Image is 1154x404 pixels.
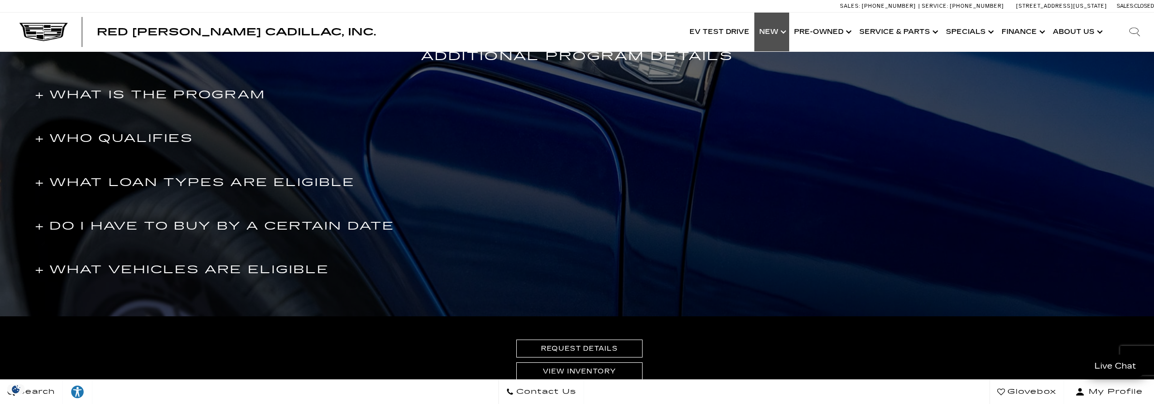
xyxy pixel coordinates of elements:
[23,39,1131,66] h3: ADDITIONAL PROGRAM DETAILS
[15,385,55,399] span: Search
[35,218,394,235] h4: + DO I HAVE TO BUY BY A CERTAIN DATE
[918,3,1006,9] a: Service: [PHONE_NUMBER]
[5,384,27,394] section: Click to Open Cookie Consent Modal
[1090,360,1141,372] span: Live Chat
[1134,3,1154,9] span: Closed
[35,174,355,191] h4: + WHAT LOAN TYPES ARE ELIGIBLE
[35,261,329,279] h4: + WHAT VEHICLES ARE ELIGIBLE
[35,86,265,104] h4: + WHAT IS THE PROGRAM
[950,3,1004,9] span: [PHONE_NUMBER]
[97,27,376,37] a: Red [PERSON_NAME] Cadillac, Inc.
[685,13,754,51] a: EV Test Drive
[1115,13,1154,51] div: Search
[789,13,854,51] a: Pre-Owned
[63,380,92,404] a: Explore your accessibility options
[1064,380,1154,404] button: Open user profile menu
[1048,13,1106,51] a: About Us
[1084,355,1147,377] a: Live Chat
[840,3,860,9] span: Sales:
[516,340,643,357] a: REQUEST DETAILS
[989,380,1064,404] a: Glovebox
[516,362,643,380] a: VIEW INVENTORY
[1016,3,1107,9] a: [STREET_ADDRESS][US_STATE]
[498,380,584,404] a: Contact Us
[941,13,997,51] a: Specials
[840,3,918,9] a: Sales: [PHONE_NUMBER]
[1005,385,1056,399] span: Glovebox
[922,3,948,9] span: Service:
[1117,3,1134,9] span: Sales:
[1085,385,1143,399] span: My Profile
[514,385,576,399] span: Contact Us
[5,384,27,394] img: Opt-Out Icon
[19,23,68,41] img: Cadillac Dark Logo with Cadillac White Text
[97,26,376,38] span: Red [PERSON_NAME] Cadillac, Inc.
[754,13,789,51] a: New
[854,13,941,51] a: Service & Parts
[862,3,916,9] span: [PHONE_NUMBER]
[63,385,92,399] div: Explore your accessibility options
[35,130,193,147] h4: + WHO QUALIFIES
[997,13,1048,51] a: Finance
